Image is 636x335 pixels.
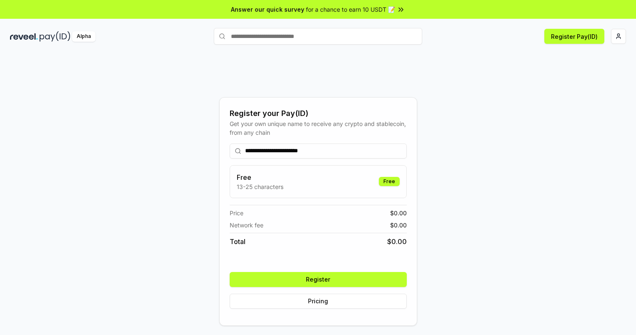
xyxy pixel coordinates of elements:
[230,119,407,137] div: Get your own unique name to receive any crypto and stablecoin, from any chain
[230,209,243,217] span: Price
[306,5,395,14] span: for a chance to earn 10 USDT 📝
[230,272,407,287] button: Register
[40,31,70,42] img: pay_id
[237,182,283,191] p: 13-25 characters
[230,221,263,229] span: Network fee
[544,29,604,44] button: Register Pay(ID)
[237,172,283,182] h3: Free
[230,108,407,119] div: Register your Pay(ID)
[230,237,245,247] span: Total
[231,5,304,14] span: Answer our quick survey
[390,221,407,229] span: $ 0.00
[230,294,407,309] button: Pricing
[390,209,407,217] span: $ 0.00
[10,31,38,42] img: reveel_dark
[72,31,95,42] div: Alpha
[379,177,400,186] div: Free
[387,237,407,247] span: $ 0.00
